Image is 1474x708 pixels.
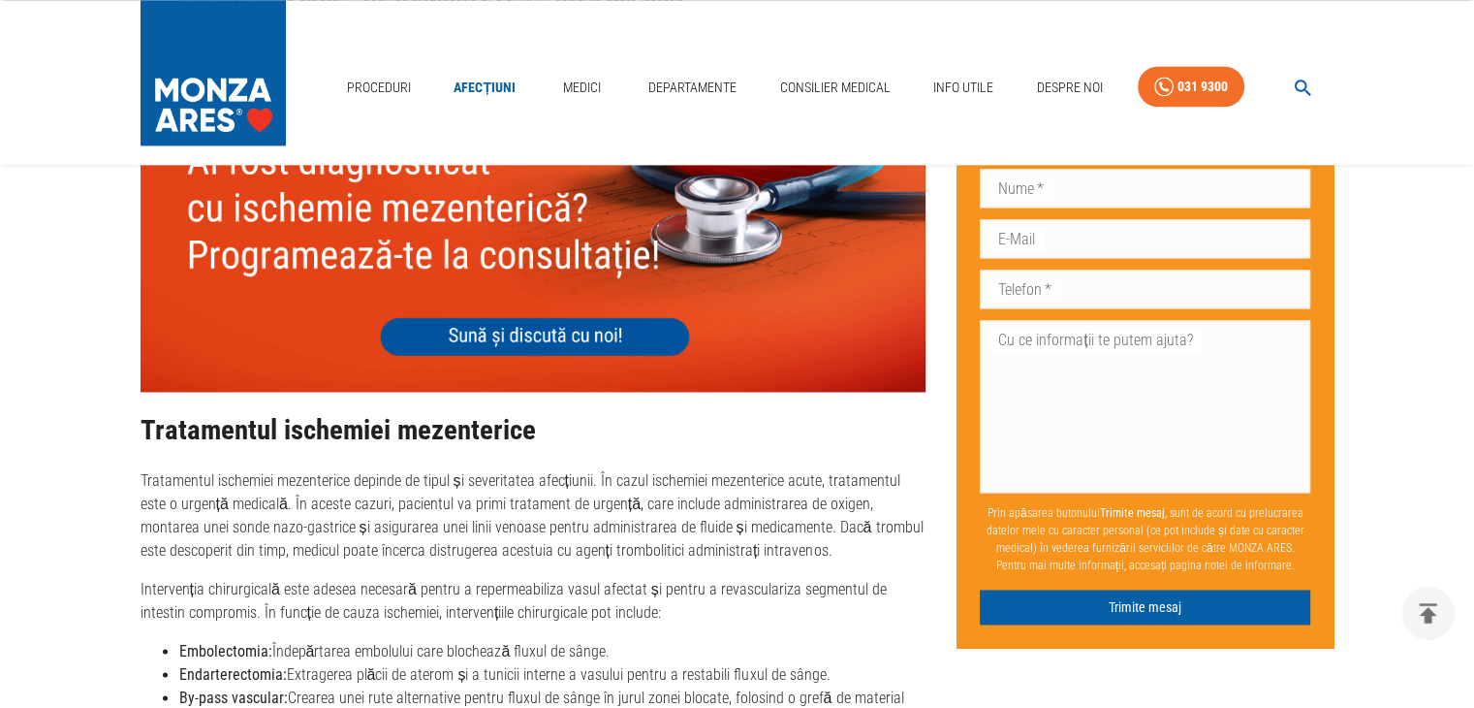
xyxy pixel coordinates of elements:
li: Îndepărtarea embolului care blochează fluxul de sânge. [179,640,926,663]
strong: Embolectomia: [179,642,272,660]
b: Trimite mesaj [1100,506,1165,520]
p: Tratamentul ischemiei mezenterice depinde de tipul și severitatea afecțiunii. În cazul ischemiei ... [141,469,926,563]
button: Trimite mesaj [980,590,1310,626]
h2: Tratamentul ischemiei mezenterice [141,415,926,446]
div: 031 9300 [1177,75,1228,99]
li: Extragerea plăcii de aterom și a tunicii interne a vasului pentru a restabili fluxul de sânge. [179,663,926,687]
a: Departamente [641,68,744,108]
a: Medici [550,68,612,108]
a: Afecțiuni [446,68,523,108]
a: Info Utile [925,68,1001,108]
a: Consilier Medical [771,68,897,108]
button: delete [1401,587,1455,640]
p: Prin apăsarea butonului , sunt de acord cu prelucrarea datelor mele cu caracter personal (ce pot ... [980,497,1310,582]
a: Proceduri [339,68,419,108]
p: Intervenția chirurgicală este adesea necesară pentru a repermeabiliza vasul afectat și pentru a r... [141,578,926,625]
a: Despre Noi [1028,68,1110,108]
img: Inschemie mezenterica [141,78,926,392]
strong: By-pass vascular: [179,689,288,707]
strong: Endarterectomia: [179,665,287,684]
a: 031 9300 [1138,66,1244,108]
